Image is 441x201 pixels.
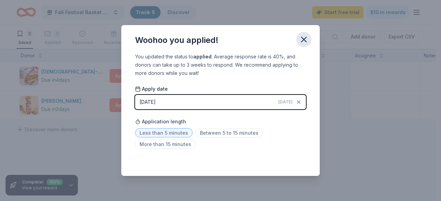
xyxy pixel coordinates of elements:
[278,99,293,105] span: [DATE]
[135,86,168,92] span: Apply date
[135,128,193,137] span: Less than 5 minutes
[135,118,186,126] span: Application length
[195,128,263,137] span: Between 5 to 15 minutes
[135,95,306,109] button: [DATE][DATE]
[135,35,218,46] div: Woohoo you applied!
[140,98,156,106] div: [DATE]
[135,53,306,77] div: You updated the status to . Average response rate is 40%, and donors can take up to 3 weeks to re...
[193,54,212,59] b: applied
[135,139,196,149] span: More than 15 minutes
